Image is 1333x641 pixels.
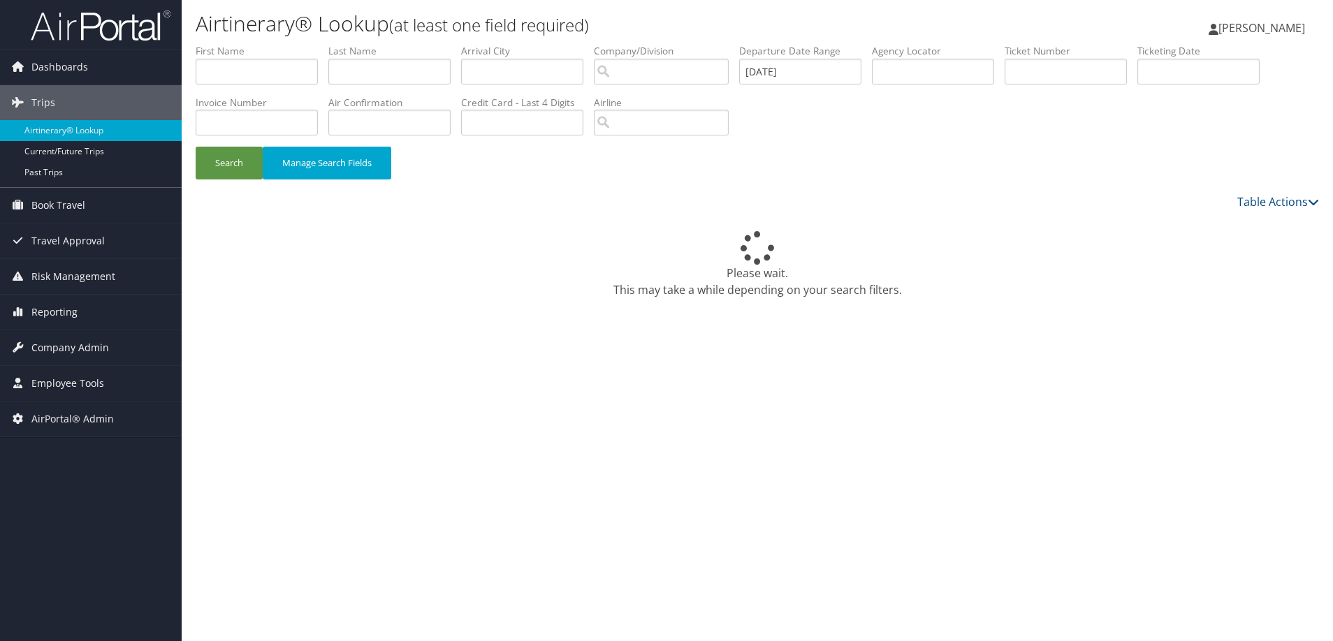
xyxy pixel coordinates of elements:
div: Please wait. This may take a while depending on your search filters. [196,231,1319,298]
label: Last Name [328,44,461,58]
button: Search [196,147,263,179]
span: AirPortal® Admin [31,401,114,436]
a: Table Actions [1237,194,1319,209]
img: airportal-logo.png [31,9,170,42]
h1: Airtinerary® Lookup [196,9,945,38]
span: Travel Approval [31,223,105,258]
a: [PERSON_NAME] [1209,7,1319,49]
span: Trips [31,85,55,120]
label: Ticket Number [1005,44,1137,58]
small: (at least one field required) [389,13,589,36]
span: [PERSON_NAME] [1218,20,1305,36]
label: Air Confirmation [328,96,461,110]
label: Arrival City [461,44,594,58]
label: Ticketing Date [1137,44,1270,58]
label: Company/Division [594,44,739,58]
span: Employee Tools [31,366,104,401]
span: Book Travel [31,188,85,223]
label: Departure Date Range [739,44,872,58]
label: Airline [594,96,739,110]
span: Dashboards [31,50,88,84]
span: Reporting [31,295,78,330]
label: Agency Locator [872,44,1005,58]
span: Risk Management [31,259,115,294]
button: Manage Search Fields [263,147,391,179]
label: First Name [196,44,328,58]
label: Credit Card - Last 4 Digits [461,96,594,110]
span: Company Admin [31,330,109,365]
label: Invoice Number [196,96,328,110]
